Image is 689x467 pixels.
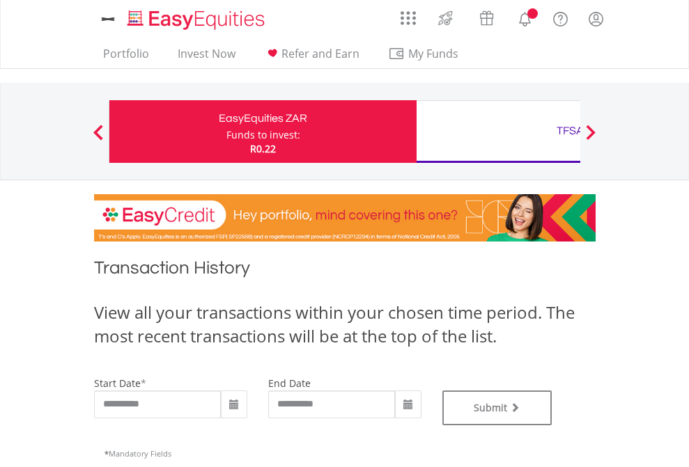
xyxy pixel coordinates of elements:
a: My Profile [578,3,614,34]
a: Vouchers [466,3,507,29]
button: Previous [84,132,112,145]
h1: Transaction History [94,255,596,287]
a: Invest Now [172,47,241,68]
span: Refer and Earn [281,46,359,61]
img: grid-menu-icon.svg [401,10,416,26]
div: EasyEquities ZAR [118,109,408,128]
div: Funds to invest: [226,128,300,142]
img: EasyCredit Promotion Banner [94,194,596,242]
span: R0.22 [250,142,276,155]
a: FAQ's and Support [543,3,578,31]
img: EasyEquities_Logo.png [125,8,270,31]
span: My Funds [388,45,479,63]
label: end date [268,377,311,390]
button: Submit [442,390,552,425]
a: Home page [122,3,270,31]
a: Notifications [507,3,543,31]
span: Mandatory Fields [104,448,171,459]
button: Next [577,132,605,145]
img: thrive-v2.svg [434,7,457,29]
label: start date [94,377,141,390]
a: AppsGrid [392,3,425,26]
img: vouchers-v2.svg [475,7,498,29]
div: View all your transactions within your chosen time period. The most recent transactions will be a... [94,301,596,349]
a: Portfolio [98,47,155,68]
a: Refer and Earn [258,47,365,68]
